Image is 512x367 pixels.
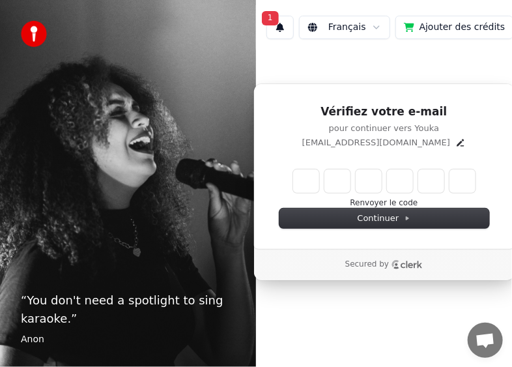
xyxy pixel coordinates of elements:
[266,16,294,39] button: 1
[293,169,476,193] input: Enter verification code
[21,333,235,346] footer: Anon
[345,259,389,270] p: Secured by
[279,123,489,134] p: pour continuer vers Youka
[350,198,418,209] button: Renvoyer le code
[455,138,466,148] button: Edit
[21,21,47,47] img: youka
[302,137,450,149] p: [EMAIL_ADDRESS][DOMAIN_NAME]
[391,260,423,269] a: Clerk logo
[279,104,489,120] h1: Vérifiez votre e-mail
[358,213,411,224] span: Continuer
[468,323,503,358] div: Ouvrir le chat
[21,291,235,328] p: “ You don't need a spotlight to sing karaoke. ”
[262,11,279,25] span: 1
[279,209,489,228] button: Continuer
